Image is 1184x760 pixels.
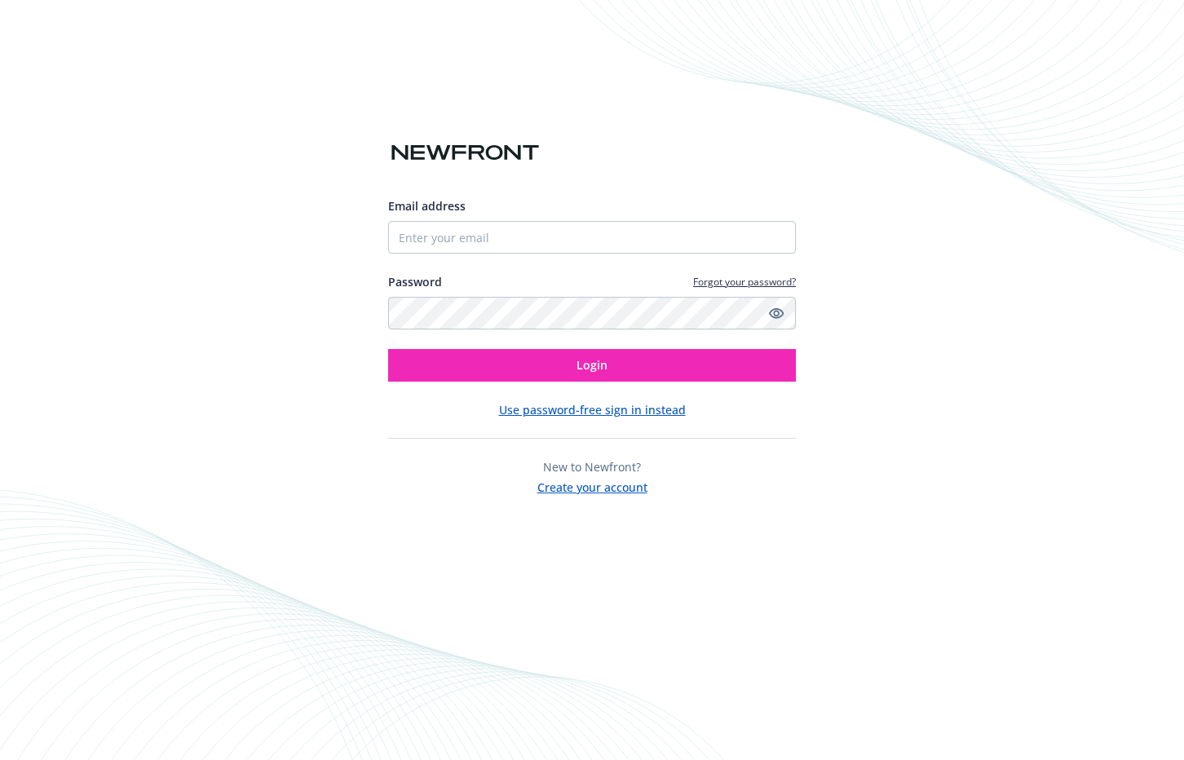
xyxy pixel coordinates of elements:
[388,198,466,214] span: Email address
[388,139,542,167] img: Newfront logo
[537,475,647,496] button: Create your account
[388,273,442,290] label: Password
[388,221,796,254] input: Enter your email
[577,357,607,373] span: Login
[388,297,796,329] input: Enter your password
[693,275,796,289] a: Forgot your password?
[499,401,686,418] button: Use password-free sign in instead
[543,459,641,475] span: New to Newfront?
[388,349,796,382] button: Login
[767,303,786,323] a: Show password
